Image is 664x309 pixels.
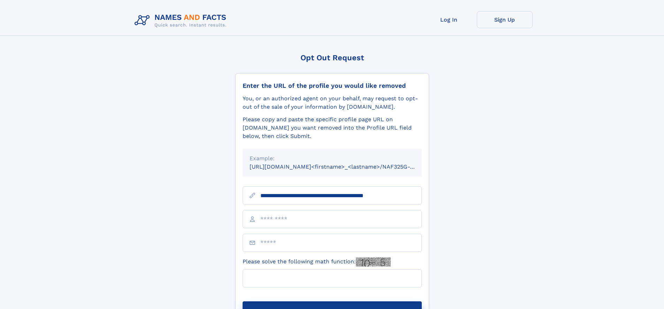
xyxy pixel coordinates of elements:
div: You, or an authorized agent on your behalf, may request to opt-out of the sale of your informatio... [243,94,422,111]
img: Logo Names and Facts [132,11,232,30]
small: [URL][DOMAIN_NAME]<firstname>_<lastname>/NAF325G-xxxxxxxx [250,163,435,170]
div: Opt Out Request [235,53,429,62]
a: Sign Up [477,11,533,28]
label: Please solve the following math function: [243,257,391,266]
div: Please copy and paste the specific profile page URL on [DOMAIN_NAME] you want removed into the Pr... [243,115,422,140]
div: Enter the URL of the profile you would like removed [243,82,422,90]
div: Example: [250,154,415,163]
a: Log In [421,11,477,28]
